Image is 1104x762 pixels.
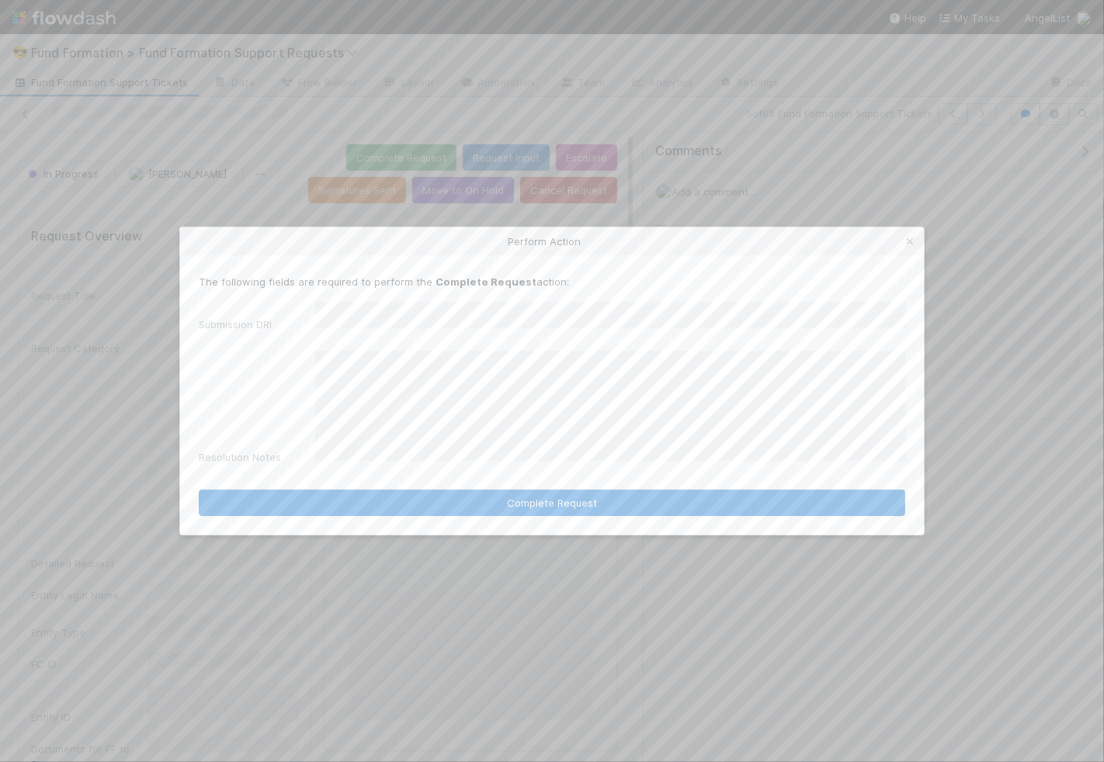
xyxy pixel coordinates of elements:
button: Complete Request [199,490,905,516]
div: Perform Action [180,227,924,255]
p: The following fields are required to perform the action: [199,274,905,289]
label: Submission DRI [199,317,272,332]
label: Resolution Notes [199,449,281,465]
strong: Complete Request [436,275,536,288]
